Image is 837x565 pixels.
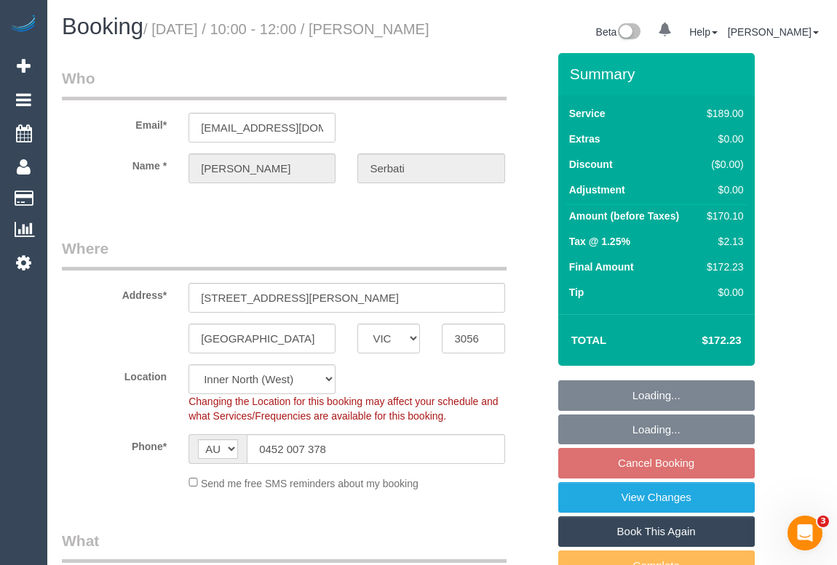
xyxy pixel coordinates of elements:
label: Address* [51,283,178,302]
span: Send me free SMS reminders about my booking [201,477,418,489]
label: Location [51,364,178,384]
div: $2.13 [701,234,743,249]
iframe: Intercom live chat [788,516,822,550]
label: Amount (before Taxes) [569,209,679,223]
a: Help [689,26,718,38]
input: Phone* [247,434,504,464]
a: View Changes [558,482,755,513]
label: Discount [569,157,613,172]
label: Email* [51,113,178,132]
label: Name * [51,153,178,173]
h4: $172.23 [658,334,741,347]
label: Extras [569,132,600,146]
div: $0.00 [701,132,743,146]
legend: Where [62,238,507,271]
input: Email* [189,113,336,143]
strong: Total [571,334,607,346]
label: Phone* [51,434,178,454]
input: First Name* [189,153,336,183]
label: Tip [569,285,584,300]
a: Beta [596,26,641,38]
div: $0.00 [701,183,743,197]
span: Booking [62,14,143,39]
label: Tax @ 1.25% [569,234,630,249]
div: $189.00 [701,106,743,121]
label: Final Amount [569,260,634,274]
div: $0.00 [701,285,743,300]
label: Adjustment [569,183,625,197]
img: Automaid Logo [9,15,38,35]
span: 3 [817,516,829,527]
a: [PERSON_NAME] [728,26,819,38]
div: $172.23 [701,260,743,274]
legend: What [62,530,507,563]
span: Changing the Location for this booking may affect your schedule and what Services/Frequencies are... [189,396,498,422]
input: Post Code* [442,324,504,353]
legend: Who [62,68,507,100]
input: Suburb* [189,324,336,353]
img: New interface [616,23,640,42]
a: Book This Again [558,516,755,547]
div: ($0.00) [701,157,743,172]
div: $170.10 [701,209,743,223]
h3: Summary [570,65,747,82]
label: Service [569,106,606,121]
input: Last Name* [357,153,504,183]
small: / [DATE] / 10:00 - 12:00 / [PERSON_NAME] [143,21,429,37]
